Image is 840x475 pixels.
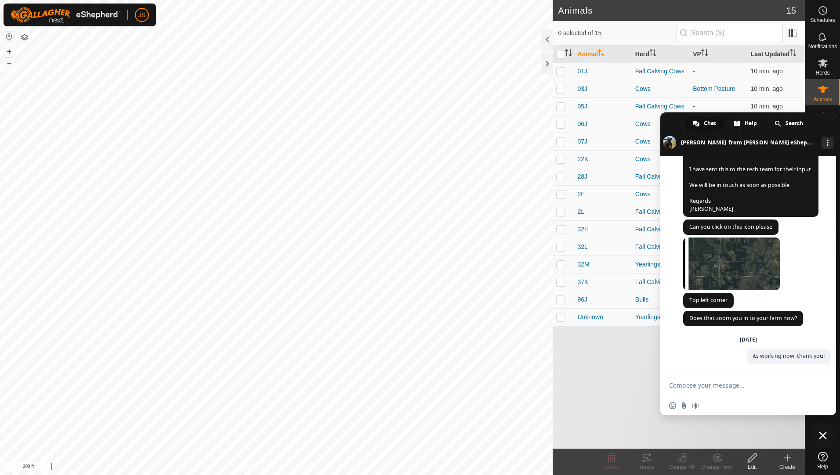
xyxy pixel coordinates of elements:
[577,207,584,216] span: 2L
[689,314,797,322] span: Does that zoom you in to your farm now?
[577,155,588,164] span: 22K
[11,7,120,23] img: Gallagher Logo
[577,277,588,287] span: 37K
[692,402,699,409] span: Audio message
[4,46,14,57] button: +
[689,296,728,304] span: Top left corner
[558,5,786,16] h2: Animals
[577,295,587,304] span: 96J
[689,46,747,63] th: VP
[577,260,589,269] span: 32M
[285,464,311,471] a: Contact Us
[699,463,735,471] div: Change Herd
[635,313,686,322] div: Yearlings
[19,32,30,43] button: Map Layers
[669,381,808,389] textarea: Compose your message...
[701,50,708,58] p-sorticon: Activate to sort
[704,117,716,130] span: Chat
[693,85,735,92] a: Bottom Pasture
[635,155,686,164] div: Cows
[664,463,699,471] div: Change VP
[726,117,766,130] div: Help
[565,50,572,58] p-sorticon: Activate to sort
[138,11,145,20] span: JS
[242,464,275,471] a: Privacy Policy
[577,67,587,76] span: 01J
[577,119,587,129] span: 06J
[558,29,676,38] span: 0 selected of 15
[669,402,676,409] span: Insert an emoji
[577,313,603,322] span: Unknown
[635,225,686,234] div: Fall Calving Cows
[805,448,840,473] a: Help
[598,50,605,58] p-sorticon: Activate to sort
[767,117,812,130] div: Search
[745,117,757,130] span: Help
[649,50,656,58] p-sorticon: Activate to sort
[577,242,587,252] span: 32L
[635,190,686,199] div: Cows
[635,207,686,216] div: Fall Calving Cows
[815,70,829,76] span: Herds
[635,67,686,76] div: Fall Calving Cows
[747,46,805,63] th: Last Updated
[635,119,686,129] div: Cows
[808,44,837,49] span: Notifications
[4,32,14,42] button: Reset Map
[635,137,686,146] div: Cows
[751,103,783,110] span: Oct 4, 2025, 1:05 AM
[689,150,812,212] span: Hi [PERSON_NAME] I have sent this to the tech team for their input. We will be in touch as soon a...
[577,137,587,146] span: 07J
[577,172,587,181] span: 28J
[693,103,695,110] app-display-virtual-paddock-transition: -
[635,277,686,287] div: Fall Calving Cows
[813,97,832,102] span: Animals
[751,68,783,75] span: Oct 4, 2025, 1:05 AM
[635,102,686,111] div: Fall Calving Cows
[786,4,796,17] span: 15
[689,223,772,230] span: Can you click on this icon please
[751,85,783,92] span: Oct 4, 2025, 1:05 AM
[635,242,686,252] div: Fall Calving Cows
[577,225,589,234] span: 32H
[789,50,797,58] p-sorticon: Activate to sort
[681,402,688,409] span: Send a file
[770,463,805,471] div: Create
[604,464,619,470] span: Delete
[4,58,14,68] button: –
[693,68,695,75] app-display-virtual-paddock-transition: -
[632,46,689,63] th: Herd
[577,102,587,111] span: 05J
[629,463,664,471] div: Tracks
[735,463,770,471] div: Edit
[753,352,825,360] span: its working now. thank you!
[786,117,803,130] span: Search
[677,24,783,42] input: Search (S)
[810,18,835,23] span: Schedules
[740,337,757,342] div: [DATE]
[574,46,631,63] th: Animal
[635,295,686,304] div: Bulls
[810,422,836,449] div: Close chat
[635,84,686,94] div: Cows
[685,117,725,130] div: Chat
[635,260,686,269] div: Yearlings
[577,190,585,199] span: 2E
[577,84,587,94] span: 03J
[817,464,828,469] span: Help
[822,137,833,149] div: More channels
[635,172,686,181] div: Fall Calving Cows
